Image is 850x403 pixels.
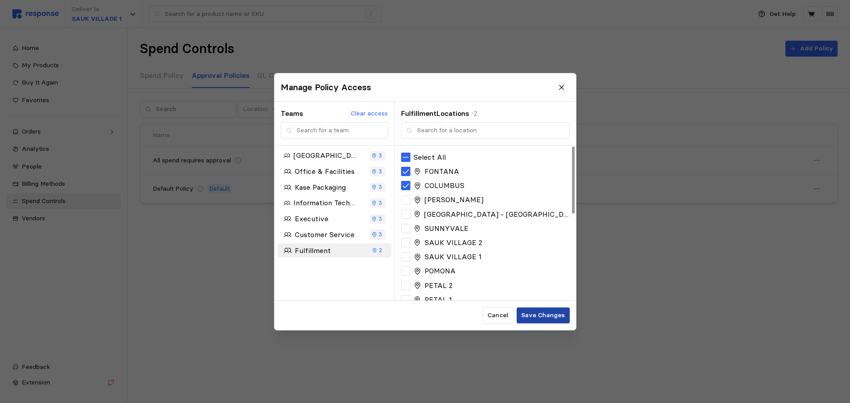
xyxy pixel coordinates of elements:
[482,307,513,324] button: Cancel
[371,230,382,239] div: 3
[297,123,383,138] input: Search for a team
[294,229,354,240] p: Customer Service
[371,166,382,176] div: 3
[371,198,382,208] div: 3
[424,166,459,177] p: FONTANA
[521,311,565,320] p: Save Changes
[417,123,564,138] input: Search for a location
[424,294,452,305] p: PETAL 1
[487,311,508,320] p: Cancel
[424,280,452,291] p: PETAL 2
[516,307,569,323] button: Save Changes
[424,194,483,205] p: [PERSON_NAME]
[281,81,371,93] h3: Manage Policy Access
[350,108,388,119] button: Clear access
[424,208,569,219] p: [GEOGRAPHIC_DATA] - [GEOGRAPHIC_DATA]
[294,166,354,177] p: Office & Facilities
[294,181,345,192] p: Kase Packaging
[371,182,382,192] div: 3
[424,251,481,262] p: SAUK VILLAGE 1
[413,152,446,163] p: Select All
[424,180,464,191] p: COLUMBUS
[401,108,569,119] p: Fulfillment Locations
[293,197,358,208] p: Information Technology
[371,214,382,224] div: 3
[294,245,330,256] p: Fulfillment
[424,223,468,234] p: SUNNYVALE
[351,108,388,118] p: Clear access
[371,151,382,161] div: 3
[424,237,482,248] p: SAUK VILLAGE 2
[471,109,477,118] span: ⋅ 2
[424,265,455,276] p: POMONA
[294,213,328,224] p: Executive
[372,246,382,255] div: 2
[294,150,358,161] p: [GEOGRAPHIC_DATA]
[281,108,303,119] p: Teams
